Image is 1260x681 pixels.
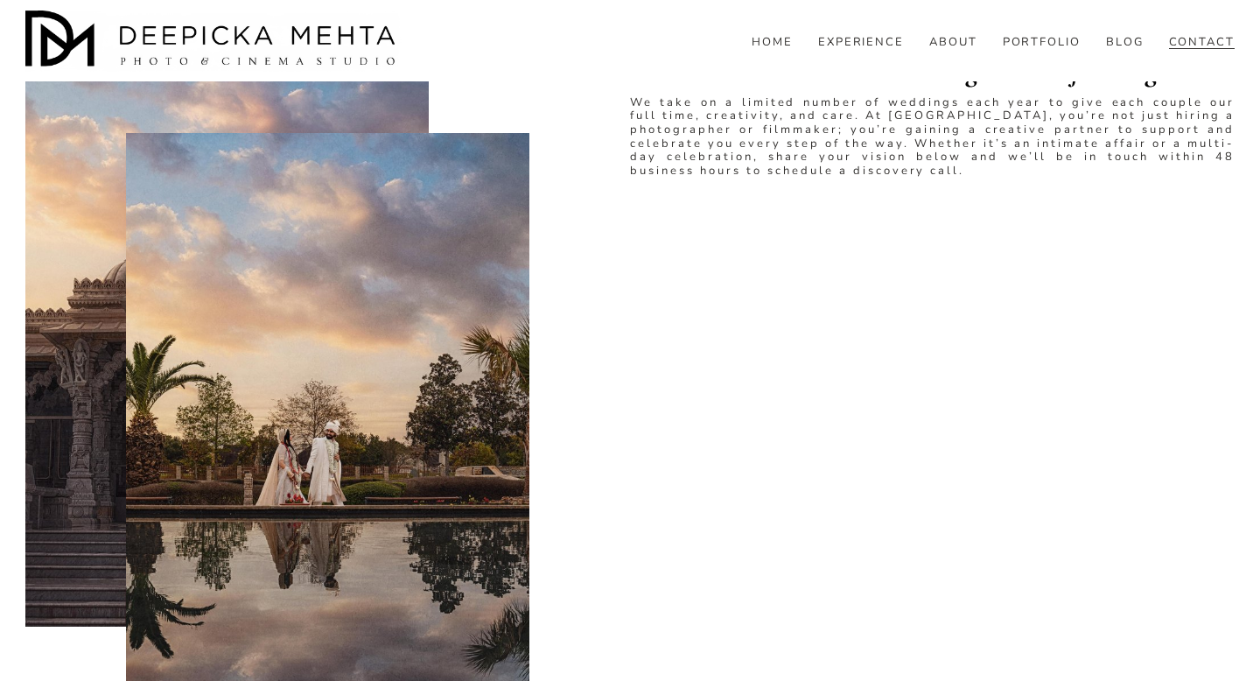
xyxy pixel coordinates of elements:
[25,11,402,72] img: Austin Wedding Photographer - Deepicka Mehta Photography &amp; Cinematography
[1106,36,1144,50] span: BLOG
[630,96,1235,179] p: We take on a limited number of weddings each year to give each couple our full time, creativity, ...
[1003,34,1081,50] a: PORTFOLIO
[818,34,905,50] a: EXPERIENCE
[929,34,977,50] a: ABOUT
[1106,34,1144,50] a: folder dropdown
[752,34,793,50] a: HOME
[1169,34,1235,50] a: CONTACT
